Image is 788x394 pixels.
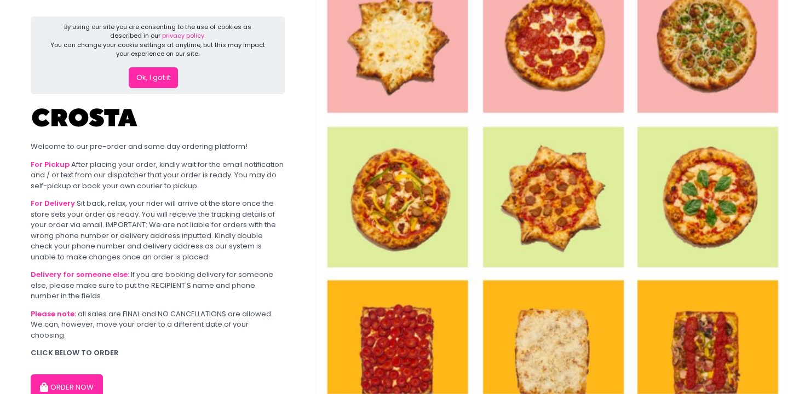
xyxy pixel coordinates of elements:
b: For Pickup [31,159,70,170]
div: Sit back, relax, your rider will arrive at the store once the store sets your order as ready. You... [31,198,285,262]
b: Delivery for someone else: [31,269,129,280]
button: Ok, I got it [129,67,178,88]
img: Crosta Pizzeria [31,101,140,134]
div: all sales are FINAL and NO CANCELLATIONS are allowed. We can, however, move your order to a diffe... [31,309,285,341]
b: For Delivery [31,198,75,208]
a: privacy policy. [162,31,205,40]
div: By using our site you are consenting to the use of cookies as described in our You can change you... [49,22,267,59]
div: Welcome to our pre-order and same day ordering platform! [31,141,285,152]
b: Please note: [31,309,76,319]
div: After placing your order, kindly wait for the email notification and / or text from our dispatche... [31,159,285,192]
div: If you are booking delivery for someone else, please make sure to put the RECIPIENT'S name and ph... [31,269,285,302]
div: CLICK BELOW TO ORDER [31,347,285,358]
